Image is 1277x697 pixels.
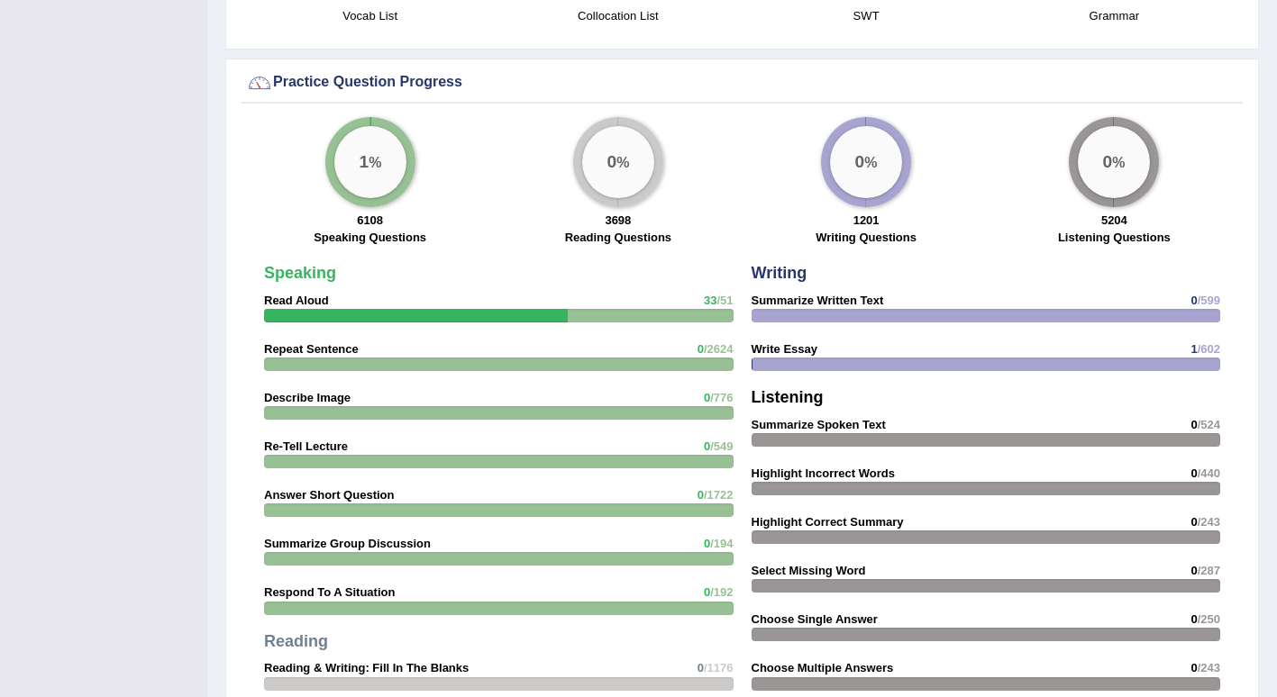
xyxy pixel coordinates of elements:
[264,264,336,282] strong: Speaking
[1190,564,1197,577] span: 0
[1190,661,1197,674] span: 0
[1198,564,1220,577] span: /287
[264,439,348,453] strong: Re-Tell Lecture
[704,585,710,599] span: 0
[1198,294,1220,307] span: /599
[1190,515,1197,529] span: 0
[1198,466,1220,480] span: /440
[698,342,704,356] span: 0
[334,126,406,198] div: %
[752,466,895,480] strong: Highlight Incorrect Words
[752,264,807,282] strong: Writing
[752,564,866,577] strong: Select Missing Word
[1190,418,1197,431] span: 0
[255,6,485,25] h4: Vocab List
[264,632,328,650] strong: Reading
[264,294,329,307] strong: Read Aloud
[1078,126,1150,198] div: %
[565,229,671,246] label: Reading Questions
[710,439,733,453] span: /549
[264,391,351,404] strong: Describe Image
[710,537,733,550] span: /194
[314,229,426,246] label: Speaking Questions
[752,388,824,406] strong: Listening
[264,537,431,550] strong: Summarize Group Discussion
[246,69,1238,96] div: Practice Question Progress
[752,294,884,307] strong: Summarize Written Text
[1190,342,1197,356] span: 1
[830,126,902,198] div: %
[359,152,369,172] big: 1
[752,342,817,356] strong: Write Essay
[698,661,704,674] span: 0
[503,6,733,25] h4: Collocation List
[1198,612,1220,626] span: /250
[1198,661,1220,674] span: /243
[752,6,981,25] h4: SWT
[752,418,886,431] strong: Summarize Spoken Text
[1190,294,1197,307] span: 0
[704,342,734,356] span: /2624
[1058,229,1171,246] label: Listening Questions
[752,515,904,529] strong: Highlight Correct Summary
[1198,515,1220,529] span: /243
[704,294,716,307] span: 33
[752,612,878,626] strong: Choose Single Answer
[1190,612,1197,626] span: 0
[607,152,616,172] big: 0
[716,294,733,307] span: /51
[999,6,1229,25] h4: Grammar
[1198,342,1220,356] span: /602
[264,488,394,502] strong: Answer Short Question
[357,213,383,227] strong: 6108
[1103,152,1113,172] big: 0
[704,537,710,550] span: 0
[698,488,704,502] span: 0
[264,585,395,599] strong: Respond To A Situation
[605,213,631,227] strong: 3698
[1198,418,1220,431] span: /524
[582,126,654,198] div: %
[853,213,880,227] strong: 1201
[710,585,733,599] span: /192
[704,488,734,502] span: /1722
[704,439,710,453] span: 0
[855,152,865,172] big: 0
[264,661,469,674] strong: Reading & Writing: Fill In The Blanks
[704,391,710,404] span: 0
[752,661,894,674] strong: Choose Multiple Answers
[1101,213,1127,227] strong: 5204
[264,342,359,356] strong: Repeat Sentence
[710,391,733,404] span: /776
[816,229,917,246] label: Writing Questions
[1190,466,1197,480] span: 0
[704,661,734,674] span: /1176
